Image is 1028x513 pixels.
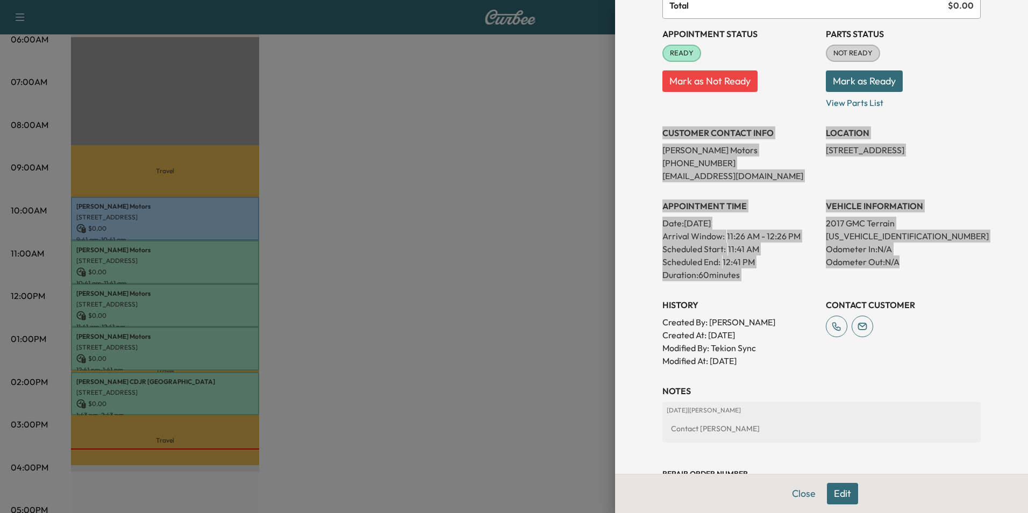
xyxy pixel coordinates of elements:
p: Odometer Out: N/A [826,255,981,268]
p: 11:41 AM [728,243,759,255]
h3: Repair Order number [662,468,981,479]
p: [STREET_ADDRESS] [826,144,981,156]
p: 2017 GMC Terrain [826,217,981,230]
button: Close [785,483,823,504]
p: Scheduled Start: [662,243,726,255]
h3: CUSTOMER CONTACT INFO [662,126,817,139]
p: Scheduled End: [662,255,720,268]
span: READY [663,48,700,59]
p: Modified By : Tekion Sync [662,341,817,354]
h3: NOTES [662,384,981,397]
p: [EMAIL_ADDRESS][DOMAIN_NAME] [662,169,817,182]
p: View Parts List [826,92,981,109]
h3: APPOINTMENT TIME [662,199,817,212]
p: Duration: 60 minutes [662,268,817,281]
p: 12:41 PM [723,255,755,268]
h3: VEHICLE INFORMATION [826,199,981,212]
h3: LOCATION [826,126,981,139]
p: Arrival Window: [662,230,817,243]
button: Edit [827,483,858,504]
h3: CONTACT CUSTOMER [826,298,981,311]
h3: History [662,298,817,311]
p: [PERSON_NAME] Motors [662,144,817,156]
p: Date: [DATE] [662,217,817,230]
span: NOT READY [827,48,879,59]
button: Mark as Not Ready [662,70,758,92]
h3: Appointment Status [662,27,817,40]
p: Created By : [PERSON_NAME] [662,316,817,329]
span: 11:26 AM - 12:26 PM [727,230,801,243]
p: [DATE] | [PERSON_NAME] [667,406,976,415]
button: Mark as Ready [826,70,903,92]
p: [PHONE_NUMBER] [662,156,817,169]
div: Contact [PERSON_NAME] [667,419,976,438]
p: [US_VEHICLE_IDENTIFICATION_NUMBER] [826,230,981,243]
p: Created At : [DATE] [662,329,817,341]
p: Odometer In: N/A [826,243,981,255]
p: Modified At : [DATE] [662,354,817,367]
h3: Parts Status [826,27,981,40]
